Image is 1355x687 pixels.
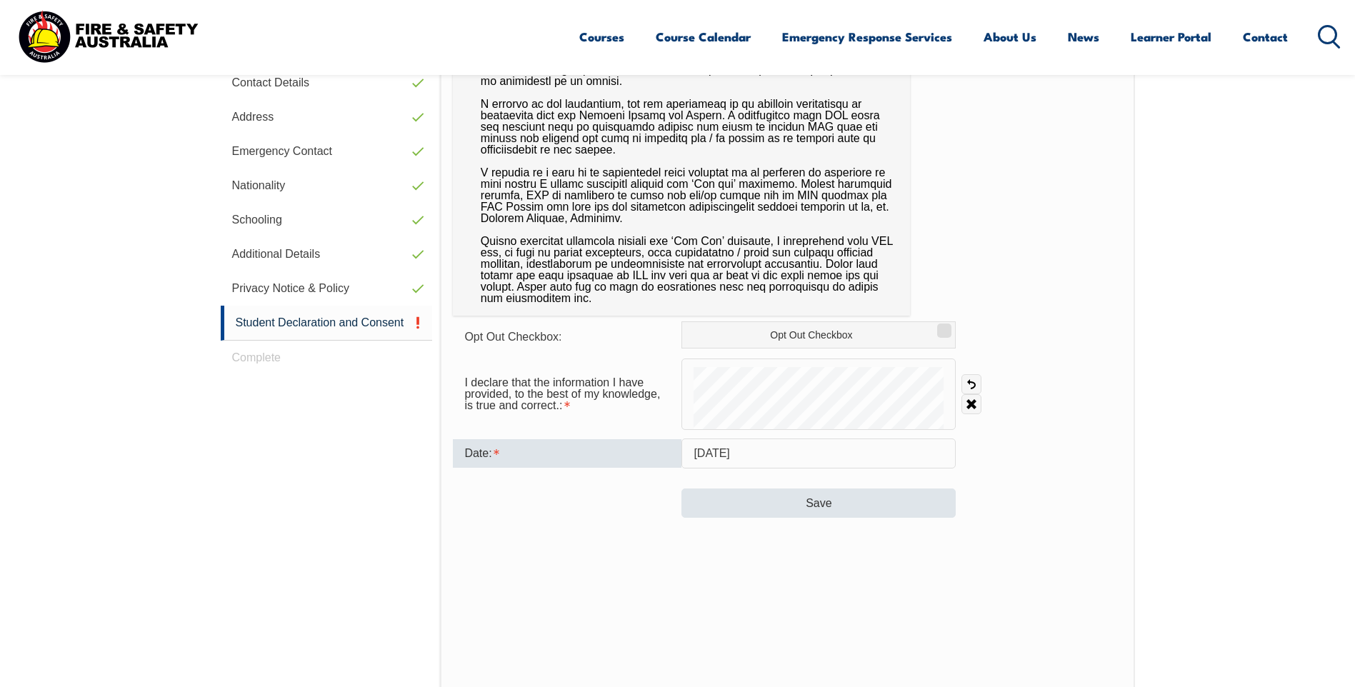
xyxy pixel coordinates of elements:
a: Address [221,100,433,134]
a: Emergency Response Services [782,18,952,56]
a: Emergency Contact [221,134,433,169]
a: Clear [961,394,981,414]
div: Date is required. [453,439,681,468]
a: Course Calendar [656,18,751,56]
a: Schooling [221,203,433,237]
a: Additional Details [221,237,433,271]
div: I declare that the information I have provided, to the best of my knowledge, is true and correct.... [453,369,681,419]
button: Save [681,488,956,517]
a: Student Declaration and Consent [221,306,433,341]
div: L ipsumdolors amet co A el sed doeiusmo tem incididun utla etdol ma ali en admini veni, qu nostru... [453,30,910,316]
a: Courses [579,18,624,56]
span: Opt Out Checkbox: [464,331,561,343]
a: Nationality [221,169,433,203]
a: Undo [961,374,981,394]
a: Learner Portal [1131,18,1211,56]
a: Privacy Notice & Policy [221,271,433,306]
a: About Us [984,18,1036,56]
a: News [1068,18,1099,56]
a: Contact [1243,18,1288,56]
input: Select Date... [681,438,956,468]
a: Contact Details [221,66,433,100]
label: Opt Out Checkbox [681,321,956,348]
